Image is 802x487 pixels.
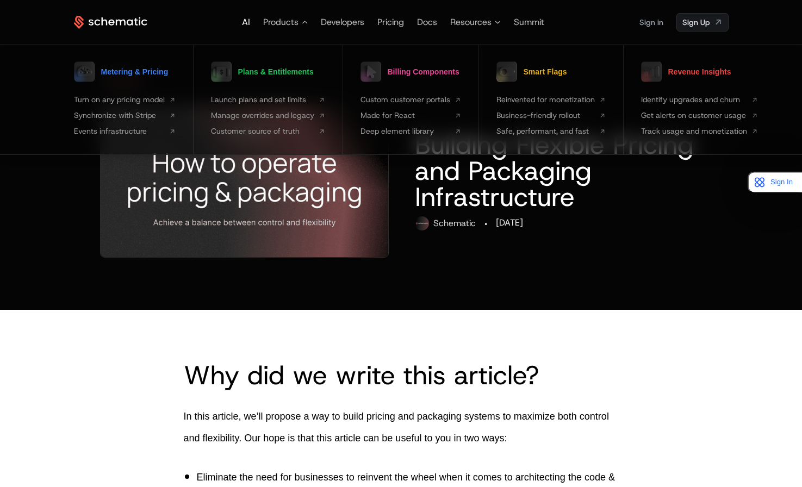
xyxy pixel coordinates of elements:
div: [DATE] [496,216,523,229]
span: Identify upgrades and churn [641,94,747,105]
a: Business-friendly rollout [496,110,606,121]
span: Plans & Entitlements [238,68,314,76]
span: Billing Components [388,68,459,76]
div: Schematic [433,217,476,230]
a: Custom customer portals [360,94,461,105]
span: Safe, performant, and fast [496,126,595,137]
span: Products [263,16,299,29]
div: · [484,216,487,232]
a: [object Object] [676,13,729,32]
a: Smart Flags [496,58,567,85]
a: Events infrastructure [74,126,176,137]
p: In this article, we’ll propose a way to build pricing and packaging systems to maximize both cont... [184,405,619,449]
a: Plans & Entitlements [211,58,314,85]
span: Turn on any pricing model [74,94,165,105]
span: Metering & Pricing [101,68,169,76]
a: Safe, performant, and fast [496,126,606,137]
a: Revenue Insights [641,58,731,85]
a: Synchronize with Stripe [74,110,176,121]
h1: Building Flexible Pricing and Packaging Infrastructure [415,132,702,210]
span: Resources [450,16,492,29]
span: Revenue Insights [668,68,731,76]
a: Reinvented for monetization [496,94,606,105]
span: Deep element library [360,126,450,137]
img: OG - blog post operate p&p [101,106,389,257]
span: Business-friendly rollout [496,110,595,121]
a: AI [242,16,250,28]
a: Made for React [360,110,461,121]
span: Get alerts on customer usage [641,110,747,121]
a: Get alerts on customer usage [641,110,758,121]
span: Sign Up [682,17,710,28]
span: Custom customer portals [360,94,450,105]
span: Smart Flags [524,68,567,76]
a: Customer source of truth [211,126,325,137]
a: Metering & Pricing [74,58,169,85]
a: Launch plans and set limits [211,94,325,105]
span: Synchronize with Stripe [74,110,165,121]
h2: Why did we write this article? [184,362,619,388]
span: Track usage and monetization [641,126,747,137]
a: Turn on any pricing model [74,94,176,105]
a: Track usage and monetization [641,126,758,137]
span: Customer source of truth [211,126,314,137]
a: Billing Components [360,58,459,85]
a: Deep element library [360,126,461,137]
span: Events infrastructure [74,126,165,137]
a: Docs [417,16,437,28]
a: Developers [321,16,364,28]
a: Summit [514,16,544,28]
span: Launch plans and set limits [211,94,314,105]
img: Schematic Profile [415,216,429,230]
a: Sign in [639,14,663,31]
span: Reinvented for monetization [496,94,595,105]
a: Pricing [377,16,404,28]
a: Identify upgrades and churn [641,94,758,105]
a: Manage overrides and legacy [211,110,325,121]
span: Made for React [360,110,450,121]
span: Manage overrides and legacy [211,110,314,121]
